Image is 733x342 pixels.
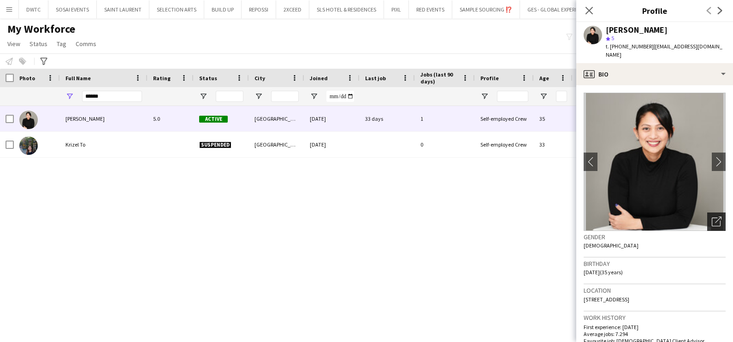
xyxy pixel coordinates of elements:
[304,132,360,157] div: [DATE]
[326,91,354,102] input: Joined Filter Input
[65,141,85,148] span: Krizel To
[199,75,217,82] span: Status
[310,75,328,82] span: Joined
[584,313,726,322] h3: Work history
[480,92,489,100] button: Open Filter Menu
[611,35,614,41] span: 5
[199,116,228,123] span: Active
[65,115,105,122] span: [PERSON_NAME]
[452,0,520,18] button: SAMPLE SOURCING ⁉️
[199,92,207,100] button: Open Filter Menu
[606,26,668,34] div: [PERSON_NAME]
[19,0,48,18] button: DWTC
[480,75,499,82] span: Profile
[249,106,304,131] div: [GEOGRAPHIC_DATA]
[4,38,24,50] a: View
[409,0,452,18] button: RED EVENTS
[30,40,47,48] span: Status
[365,75,386,82] span: Last job
[65,92,74,100] button: Open Filter Menu
[556,91,567,102] input: Age Filter Input
[82,91,142,102] input: Full Name Filter Input
[65,75,91,82] span: Full Name
[707,212,726,231] div: Open photos pop-in
[573,106,628,131] div: TOP PROMOTER, TOP [PERSON_NAME]
[384,0,409,18] button: PIXL
[304,106,360,131] div: [DATE]
[415,132,475,157] div: 0
[309,0,384,18] button: SLS HOTEL & RESIDENCES
[19,136,38,155] img: Krizel To
[475,106,534,131] div: Self-employed Crew
[584,269,623,276] span: [DATE] (35 years)
[415,106,475,131] div: 1
[606,43,722,58] span: | [EMAIL_ADDRESS][DOMAIN_NAME]
[584,324,726,330] p: First experience: [DATE]
[254,75,265,82] span: City
[576,63,733,85] div: Bio
[584,233,726,241] h3: Gender
[534,132,573,157] div: 33
[539,92,548,100] button: Open Filter Menu
[153,75,171,82] span: Rating
[242,0,276,18] button: REPOSSI
[48,0,97,18] button: SOSAI EVENTS
[38,56,49,67] app-action-btn: Advanced filters
[584,242,638,249] span: [DEMOGRAPHIC_DATA]
[310,92,318,100] button: Open Filter Menu
[204,0,242,18] button: BUILD UP
[576,5,733,17] h3: Profile
[19,111,38,129] img: Krizel Elaine H
[584,259,726,268] h3: Birthday
[148,106,194,131] div: 5.0
[520,0,624,18] button: GES - GLOBAL EXPERIENCE SPECIALIST
[97,0,149,18] button: SAINT LAURENT
[584,330,726,337] p: Average jobs: 7.294
[53,38,70,50] a: Tag
[26,38,51,50] a: Status
[276,0,309,18] button: 2XCEED
[216,91,243,102] input: Status Filter Input
[7,22,75,36] span: My Workforce
[539,75,549,82] span: Age
[57,40,66,48] span: Tag
[7,40,20,48] span: View
[420,71,458,85] span: Jobs (last 90 days)
[584,296,629,303] span: [STREET_ADDRESS]
[497,91,528,102] input: Profile Filter Input
[606,43,654,50] span: t. [PHONE_NUMBER]
[254,92,263,100] button: Open Filter Menu
[584,93,726,231] img: Crew avatar or photo
[199,142,231,148] span: Suspended
[76,40,96,48] span: Comms
[72,38,100,50] a: Comms
[475,132,534,157] div: Self-employed Crew
[534,106,573,131] div: 35
[584,286,726,295] h3: Location
[360,106,415,131] div: 33 days
[19,75,35,82] span: Photo
[149,0,204,18] button: SELECTION ARTS
[271,91,299,102] input: City Filter Input
[249,132,304,157] div: [GEOGRAPHIC_DATA]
